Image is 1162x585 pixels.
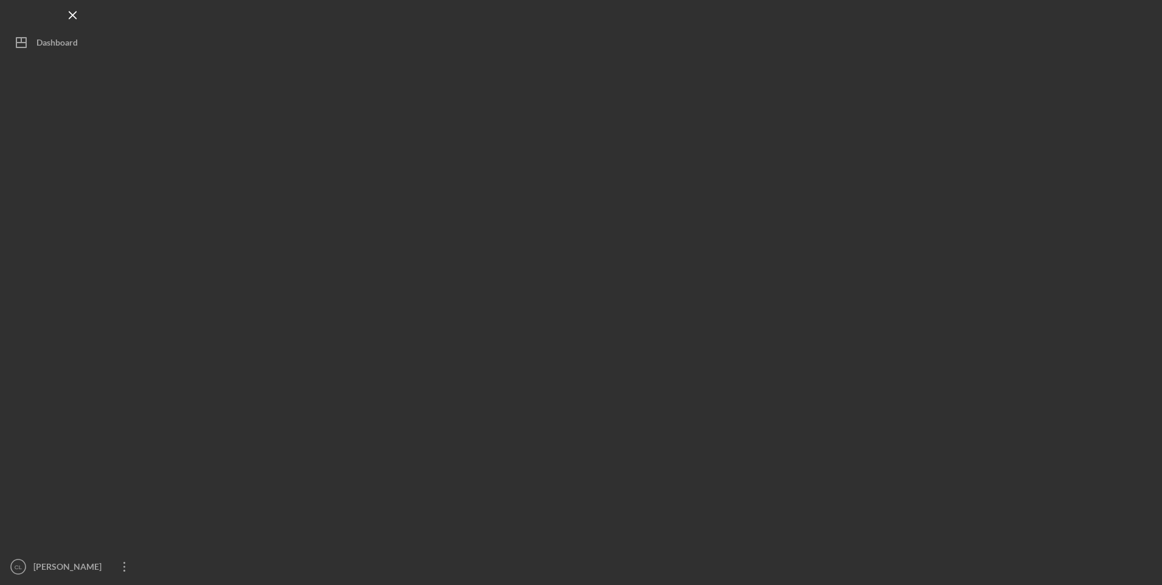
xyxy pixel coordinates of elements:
[6,555,140,579] button: CL[PERSON_NAME]
[36,30,78,58] div: Dashboard
[15,564,22,570] text: CL
[6,30,140,55] button: Dashboard
[30,555,109,582] div: [PERSON_NAME]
